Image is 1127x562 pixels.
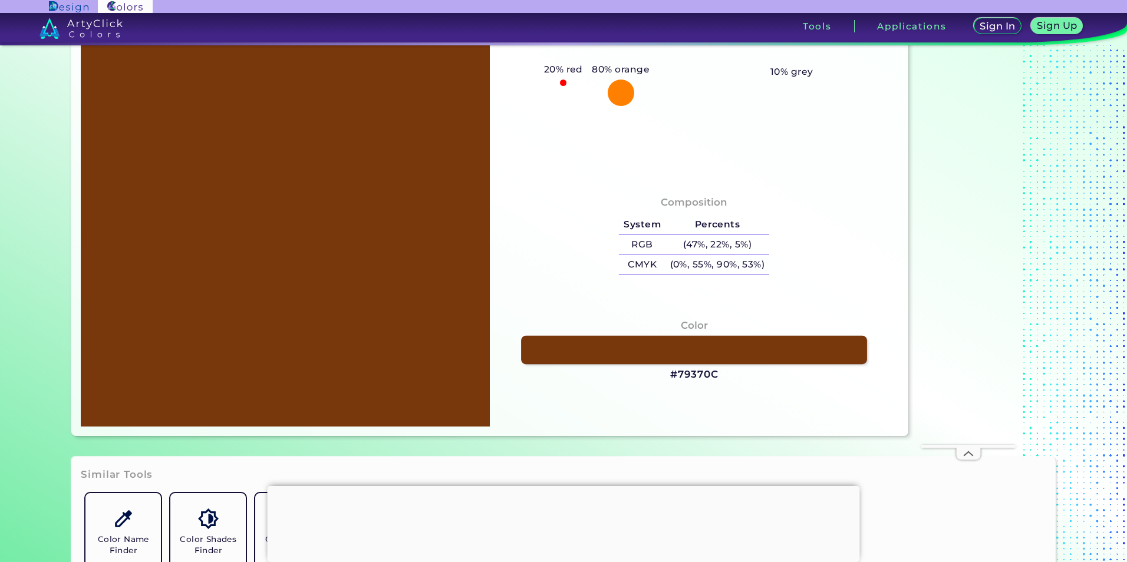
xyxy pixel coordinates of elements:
h5: Color Name Finder [90,534,156,556]
img: logo_artyclick_colors_white.svg [39,18,123,39]
h5: Color Names Dictionary [260,534,326,556]
a: Sign Up [1034,19,1080,34]
img: ArtyClick Design logo [49,1,88,12]
h3: Tools [803,22,832,31]
h5: RGB [619,235,665,254]
h5: Color Shades Finder [175,534,241,556]
h3: Similar Tools [81,468,153,482]
h5: Sign Up [1039,21,1075,30]
h3: Reddish Orange [547,48,647,62]
iframe: Advertisement [921,91,1016,445]
a: Sign In [976,19,1020,34]
h4: Color [681,317,708,334]
img: icon_color_shades.svg [198,508,219,529]
h5: Percents [665,215,769,234]
h3: Applications [877,22,946,31]
h3: #79370C [670,368,719,382]
h5: 10% grey [770,64,813,80]
h5: 20% red [539,62,588,77]
h3: Moderate [760,48,823,62]
h5: CMYK [619,255,665,275]
h5: (47%, 22%, 5%) [665,235,769,254]
iframe: Advertisement [268,486,860,559]
h5: 80% orange [588,62,654,77]
h4: Composition [661,194,727,211]
h5: System [619,215,665,234]
img: icon_color_name_finder.svg [113,508,134,529]
h5: (0%, 55%, 90%, 53%) [665,255,769,275]
h5: Sign In [981,22,1014,31]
